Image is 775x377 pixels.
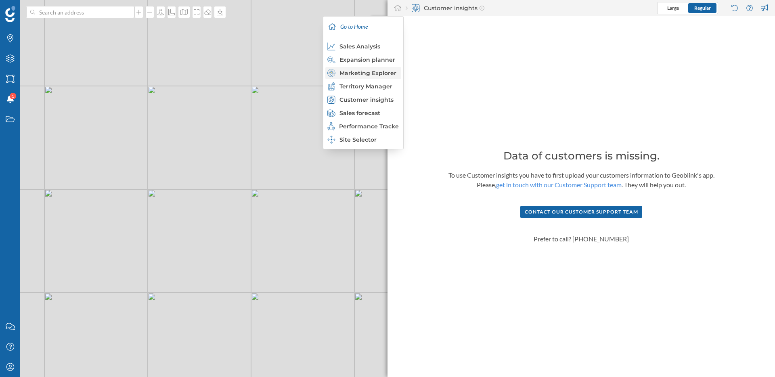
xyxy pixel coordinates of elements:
[496,181,622,188] a: get in touch with our Customer Support team
[327,82,398,90] div: Territory Manager
[503,149,660,162] h1: Data of customers is missing.
[327,69,398,77] div: Marketing Explorer
[406,4,484,12] div: Customer insights
[12,92,14,100] span: 1
[327,42,398,50] div: Sales Analysis
[327,96,335,104] img: customer-intelligence.svg
[16,6,55,13] span: Assistance
[327,122,398,130] div: Performance Tracker
[667,5,679,11] span: Large
[327,96,398,104] div: Customer insights
[327,109,398,117] div: Sales forecast
[327,56,335,64] img: search-areas.svg
[327,136,398,144] div: Site Selector
[448,170,714,180] p: To use Customer insights you have to first upload your customers information to Geoblink's app.
[327,42,335,50] img: sales-explainer.svg
[327,82,335,90] img: territory-manager.svg
[327,109,335,117] img: sales-forecast.svg
[327,69,335,77] img: explorer--hover.svg
[325,17,401,37] div: Go to Home
[520,234,643,244] p: Prefer to call? [PHONE_NUMBER]
[694,5,711,11] span: Regular
[327,56,398,64] div: Expansion planner
[327,122,335,130] img: monitoring-360.svg
[327,136,335,144] img: dashboards-manager.svg
[412,4,420,12] img: customer-intelligence.svg
[448,180,714,190] p: Please, . They will help you out.
[5,6,15,22] img: Geoblink Logo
